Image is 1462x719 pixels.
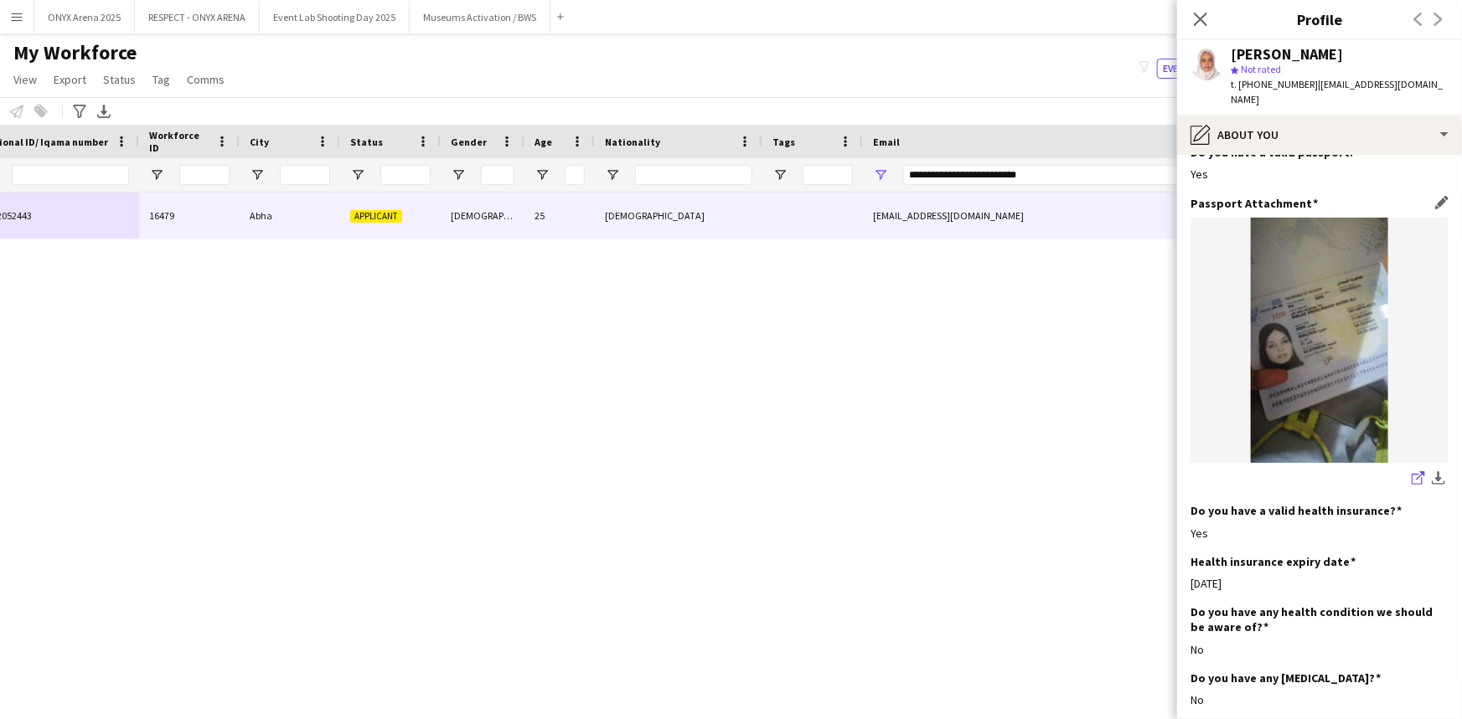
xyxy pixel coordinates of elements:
button: Open Filter Menu [250,167,265,182]
span: Workforce ID [149,129,209,154]
input: Status Filter Input [380,165,431,185]
button: Open Filter Menu [605,167,620,182]
div: [EMAIL_ADDRESS][DOMAIN_NAME] [863,193,1198,239]
button: Event Lab Shooting Day 2025 [260,1,410,33]
button: Open Filter Menu [535,167,550,182]
span: View [13,72,37,87]
span: Status [103,72,136,87]
span: Tags [772,136,795,148]
h3: Passport Attachment [1191,196,1318,211]
h3: Do you have a valid health insurance? [1191,503,1402,518]
button: Open Filter Menu [873,167,888,182]
h3: Do you have any health condition we should be aware of? [1191,604,1435,634]
input: National ID/ Iqama number Filter Input [12,165,129,185]
h3: Do you have any [MEDICAL_DATA]? [1191,670,1381,686]
a: Comms [180,69,231,90]
span: Nationality [605,136,660,148]
span: Export [54,72,86,87]
span: Tag [152,72,170,87]
span: Status [350,136,383,148]
a: View [7,69,44,90]
button: Everyone8,597 [1157,59,1241,79]
div: No [1191,642,1449,657]
h3: Health insurance expiry date [1191,554,1356,569]
input: Tags Filter Input [803,165,853,185]
button: ONYX Arena 2025 [34,1,135,33]
button: Museums Activation / BWS [410,1,550,33]
span: My Workforce [13,40,137,65]
input: Nationality Filter Input [635,165,752,185]
div: [DATE] [1191,576,1449,591]
button: Open Filter Menu [350,167,365,182]
div: Yes [1191,167,1449,182]
div: 16479 [139,193,240,239]
input: Email Filter Input [903,165,1188,185]
app-action-btn: Export XLSX [94,101,114,121]
span: t. [PHONE_NUMBER] [1231,78,1318,90]
span: Gender [451,136,487,148]
a: Export [47,69,93,90]
img: IMG-20250122-WA0021.jpg [1191,218,1449,463]
div: [DEMOGRAPHIC_DATA] [595,193,762,239]
input: Age Filter Input [565,165,585,185]
div: [PERSON_NAME] [1231,47,1343,62]
button: Open Filter Menu [451,167,466,182]
button: Open Filter Menu [772,167,788,182]
span: Not rated [1241,63,1281,75]
div: About you [1177,115,1462,155]
div: 25 [524,193,595,239]
h3: Profile [1177,8,1462,30]
a: Tag [146,69,177,90]
span: Age [535,136,552,148]
div: Yes [1191,526,1449,541]
span: | [EMAIL_ADDRESS][DOMAIN_NAME] [1231,78,1443,105]
a: Status [96,69,142,90]
span: Email [873,136,900,148]
button: Open Filter Menu [149,167,164,182]
div: No [1191,692,1449,707]
div: Abha [240,193,340,239]
span: City [250,136,269,148]
input: City Filter Input [280,165,330,185]
input: Gender Filter Input [481,165,514,185]
input: Workforce ID Filter Input [179,165,230,185]
span: Applicant [350,210,402,223]
div: [DEMOGRAPHIC_DATA] [441,193,524,239]
button: RESPECT - ONYX ARENA [135,1,260,33]
span: Comms [187,72,225,87]
app-action-btn: Advanced filters [70,101,90,121]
